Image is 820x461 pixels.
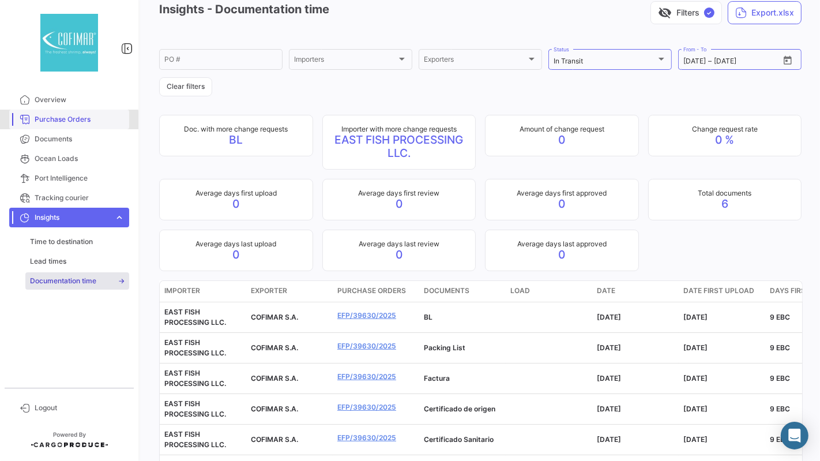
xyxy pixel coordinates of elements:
[770,435,790,444] span: 9 EBC
[424,374,450,383] span: Factura
[251,286,287,296] span: Exporter
[9,90,129,110] a: Overview
[332,133,467,160] div: EAST FISH PROCESSING LLC.
[25,253,129,270] a: Lead times
[658,125,792,133] div: Change request rate
[658,189,792,197] div: Total documents
[25,233,129,250] a: Time to destination
[30,256,66,267] span: Lead times
[714,57,759,65] input: To
[164,369,226,388] span: EAST FISH PROCESSING LLC.
[332,189,467,197] div: Average days first review
[510,286,530,296] span: Load
[35,134,125,144] span: Documents
[251,374,298,383] span: COFIMAR S.A.
[35,173,125,183] span: Port Intelligence
[40,14,98,72] img: dddaabaa-7948-40ed-83b9-87789787af52.jpeg
[495,125,629,133] div: Amount of change request
[770,404,790,413] span: 9 EBC
[419,281,506,302] datatable-header-cell: Documents
[779,51,796,69] button: Open calendar
[683,57,706,65] input: From
[679,281,765,302] datatable-header-cell: Date first upload
[424,286,469,296] span: Documents
[424,435,494,444] span: Certificado Sanitario
[781,422,808,449] div: Abrir Intercom Messenger
[169,125,303,133] div: Doc. with more change requests
[169,248,303,261] div: 0
[35,193,125,203] span: Tracking courier
[683,435,708,444] span: 2025-09-10
[294,57,397,65] span: Importers
[704,8,714,18] span: ✓
[114,212,125,223] span: expand_more
[332,125,467,133] div: Importer with more change requests
[30,237,93,247] span: Time to destination
[683,343,708,352] span: 2025-09-10
[597,404,621,413] span: 2025-09-19
[658,6,672,20] span: visibility_off
[495,248,629,261] div: 0
[683,313,708,321] span: 2025-09-10
[337,286,406,296] span: Purchase Orders
[332,197,467,211] div: 0
[424,57,526,65] span: Exporters
[251,435,298,444] span: COFIMAR S.A.
[597,374,621,383] span: 2025-09-19
[333,281,419,302] datatable-header-cell: Purchase Orders
[251,313,298,321] span: COFIMAR S.A.
[164,286,200,296] span: Importer
[332,239,467,248] div: Average days last review
[159,77,212,96] button: Clear filters
[597,313,621,321] span: 2025-09-19
[495,133,629,147] div: 0
[597,286,615,296] span: Date
[160,281,246,302] datatable-header-cell: Importer
[424,313,432,321] span: BL
[597,343,621,352] span: 2025-09-19
[164,399,226,418] span: EAST FISH PROCESSING LLC.
[30,276,96,286] span: Documentation time
[164,308,226,327] span: EAST FISH PROCESSING LLC.
[337,433,415,443] a: EFP/39630/2025
[169,189,303,197] div: Average days first upload
[424,404,495,413] span: Certificado de origen
[650,1,722,24] button: visibility_offFilters✓
[770,374,790,383] span: 9 EBC
[708,57,712,65] span: –
[164,338,226,357] span: EAST FISH PROCESSING LLC.
[35,212,110,223] span: Insights
[25,272,129,290] a: Documentation time
[169,197,303,211] div: 0
[159,1,329,18] h3: Insights - Documentation time
[658,197,792,211] div: 6
[169,239,303,248] div: Average days last upload
[9,168,129,188] a: Port Intelligence
[495,239,629,248] div: Average days last approved
[35,153,125,164] span: Ocean Loads
[9,188,129,208] a: Tracking courier
[683,404,708,413] span: 2025-09-10
[683,374,708,383] span: 2025-09-10
[246,281,333,302] datatable-header-cell: Exporter
[332,248,467,261] div: 0
[495,197,629,211] div: 0
[169,133,303,147] div: BL
[337,372,415,382] a: EFP/39630/2025
[164,430,226,449] span: EAST FISH PROCESSING LLC.
[728,1,802,24] button: Export.xlsx
[9,149,129,168] a: Ocean Loads
[35,95,125,105] span: Overview
[251,343,298,352] span: COFIMAR S.A.
[597,435,621,444] span: 2025-09-19
[9,129,129,149] a: Documents
[770,313,790,321] span: 9 EBC
[658,133,792,147] div: 0 %
[770,343,790,352] span: 9 EBC
[337,402,415,413] a: EFP/39630/2025
[35,403,125,413] span: Logout
[35,114,125,125] span: Purchase Orders
[337,341,415,351] a: EFP/39630/2025
[592,281,679,302] datatable-header-cell: Date
[424,343,465,352] span: Packing List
